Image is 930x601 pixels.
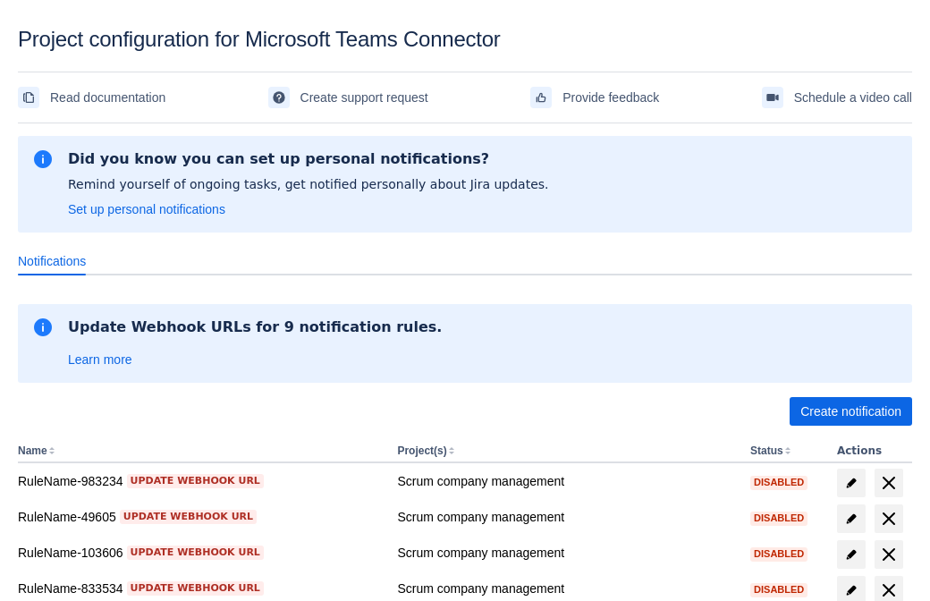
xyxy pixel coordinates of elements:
div: RuleName-49605 [18,508,383,526]
p: Remind yourself of ongoing tasks, get notified personally about Jira updates. [68,175,549,193]
div: Scrum company management [397,472,736,490]
a: Schedule a video call [762,83,912,112]
span: edit [844,547,858,562]
button: Project(s) [397,444,446,457]
span: documentation [21,90,36,105]
span: Disabled [750,513,807,523]
h2: Update Webhook URLs for 9 notification rules. [68,318,442,336]
span: Update webhook URL [131,546,260,560]
span: Disabled [750,585,807,595]
span: feedback [534,90,548,105]
div: Scrum company management [397,508,736,526]
div: RuleName-983234 [18,472,383,490]
div: Project configuration for Microsoft Teams Connector [18,27,912,52]
div: RuleName-833534 [18,580,383,597]
span: Read documentation [50,83,165,112]
th: Actions [830,440,912,463]
a: Learn more [68,351,132,368]
span: Provide feedback [562,83,659,112]
h2: Did you know you can set up personal notifications? [68,150,549,168]
a: Create support request [268,83,428,112]
div: Scrum company management [397,544,736,562]
span: information [32,148,54,170]
button: Status [750,444,783,457]
span: Update webhook URL [131,474,260,488]
div: Scrum company management [397,580,736,597]
span: Create notification [800,397,901,426]
span: Update webhook URL [123,510,253,524]
span: videoCall [765,90,780,105]
span: Create support request [300,83,428,112]
span: support [272,90,286,105]
span: edit [844,583,858,597]
span: delete [878,580,900,601]
span: edit [844,512,858,526]
span: information [32,317,54,338]
span: delete [878,508,900,529]
span: Update webhook URL [131,581,260,596]
div: RuleName-103606 [18,544,383,562]
span: Notifications [18,252,86,270]
span: Schedule a video call [794,83,912,112]
button: Create notification [790,397,912,426]
span: Disabled [750,549,807,559]
a: Read documentation [18,83,165,112]
span: delete [878,472,900,494]
span: delete [878,544,900,565]
button: Name [18,444,47,457]
a: Provide feedback [530,83,659,112]
a: Set up personal notifications [68,200,225,218]
span: edit [844,476,858,490]
span: Disabled [750,478,807,487]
